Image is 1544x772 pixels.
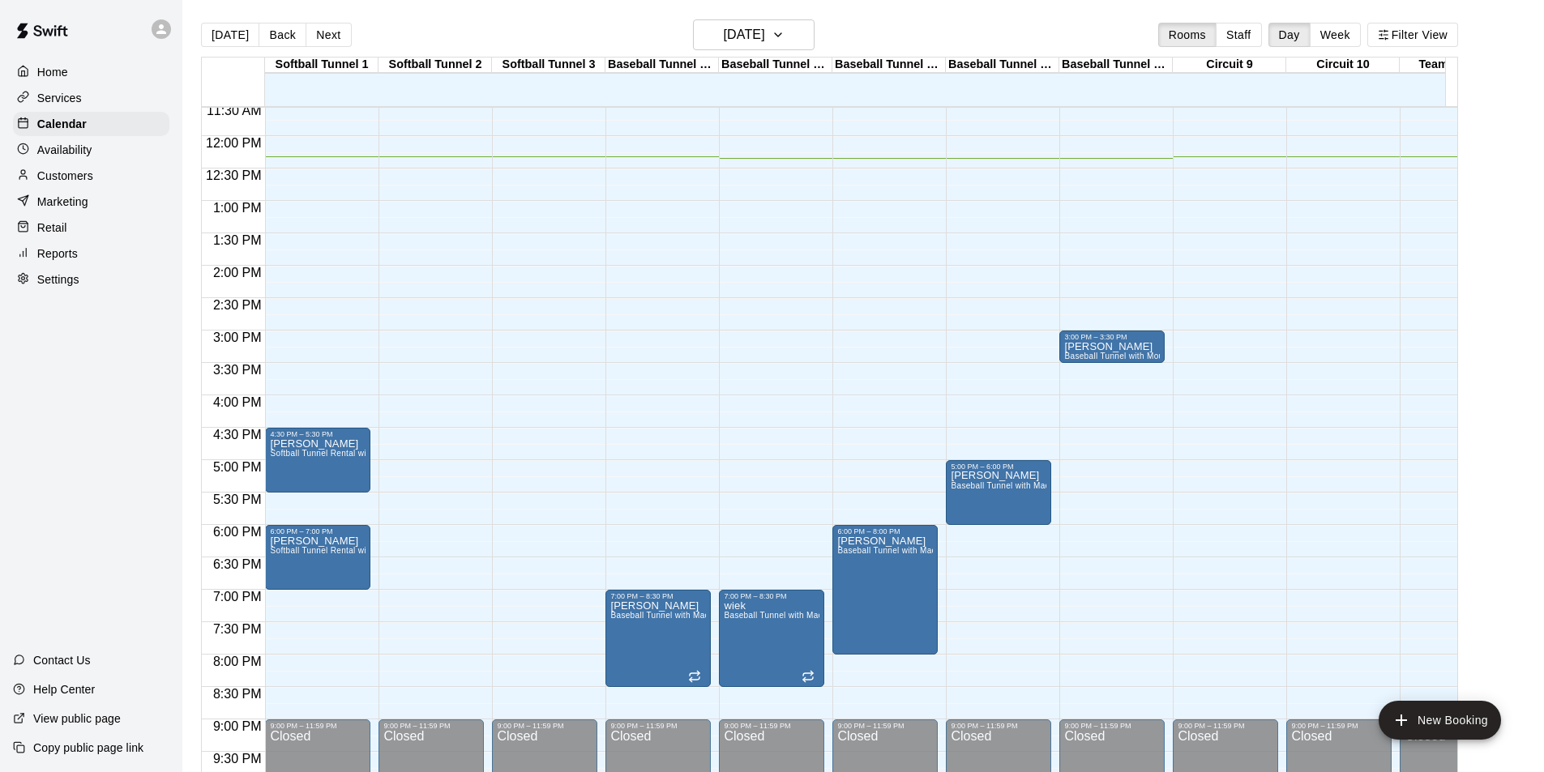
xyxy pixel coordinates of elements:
[209,687,266,701] span: 8:30 PM
[209,590,266,604] span: 7:00 PM
[265,428,370,493] div: 4:30 PM – 5:30 PM: kally
[209,622,266,636] span: 7:30 PM
[209,233,266,247] span: 1:30 PM
[33,652,91,668] p: Contact Us
[1173,58,1286,73] div: Circuit 9
[265,525,370,590] div: 6:00 PM – 7:00 PM: hess
[259,23,306,47] button: Back
[724,722,819,730] div: 9:00 PM – 11:59 PM
[951,463,1046,471] div: 5:00 PM – 6:00 PM
[951,722,1046,730] div: 9:00 PM – 11:59 PM
[605,590,711,687] div: 7:00 PM – 8:30 PM: weik
[270,430,366,438] div: 4:30 PM – 5:30 PM
[1379,701,1501,740] button: add
[1367,23,1458,47] button: Filter View
[37,194,88,210] p: Marketing
[693,19,815,50] button: [DATE]
[265,58,379,73] div: Softball Tunnel 1
[610,611,725,620] span: Baseball Tunnel with Machine
[270,546,408,555] span: Softball Tunnel Rental with Machine
[13,86,169,110] a: Services
[383,722,479,730] div: 9:00 PM – 11:59 PM
[497,722,592,730] div: 9:00 PM – 11:59 PM
[492,58,605,73] div: Softball Tunnel 3
[209,525,266,539] span: 6:00 PM
[379,58,492,73] div: Softball Tunnel 2
[209,266,266,279] span: 2:00 PM
[1064,352,1173,360] span: Baseball Tunnel with Mound
[724,23,765,46] h6: [DATE]
[946,58,1059,73] div: Baseball Tunnel 7 (Mound/Machine)
[13,164,169,188] a: Customers
[209,719,266,733] span: 9:00 PM
[837,546,952,555] span: Baseball Tunnel with Machine
[209,460,266,474] span: 5:00 PM
[837,722,933,730] div: 9:00 PM – 11:59 PM
[209,655,266,668] span: 8:00 PM
[13,138,169,162] a: Availability
[1059,58,1173,73] div: Baseball Tunnel 8 (Mound)
[1268,23,1311,47] button: Day
[688,670,701,683] span: Recurring event
[209,331,266,344] span: 3:00 PM
[13,112,169,136] a: Calendar
[209,363,266,377] span: 3:30 PM
[610,592,706,600] div: 7:00 PM – 8:30 PM
[832,525,938,655] div: 6:00 PM – 8:00 PM: BRIAN BETENCOURT
[37,168,93,184] p: Customers
[37,220,67,236] p: Retail
[13,190,169,214] a: Marketing
[209,298,266,312] span: 2:30 PM
[209,493,266,506] span: 5:30 PM
[37,64,68,80] p: Home
[13,241,169,266] a: Reports
[37,142,92,158] p: Availability
[13,267,169,292] a: Settings
[802,670,815,683] span: Recurring event
[209,428,266,441] span: 4:30 PM
[270,527,366,535] div: 6:00 PM – 7:00 PM
[202,168,265,182] span: 12:30 PM
[202,136,265,150] span: 12:00 PM
[37,90,82,106] p: Services
[203,104,266,117] span: 11:30 AM
[719,590,824,687] div: 7:00 PM – 8:30 PM: wiek
[724,592,819,600] div: 7:00 PM – 8:30 PM
[37,271,79,288] p: Settings
[1291,722,1387,730] div: 9:00 PM – 11:59 PM
[270,449,408,458] span: Softball Tunnel Rental with Machine
[37,245,78,262] p: Reports
[1064,722,1160,730] div: 9:00 PM – 11:59 PM
[610,722,706,730] div: 9:00 PM – 11:59 PM
[13,215,169,240] div: Retail
[1158,23,1217,47] button: Rooms
[270,722,366,730] div: 9:00 PM – 11:59 PM
[306,23,351,47] button: Next
[1059,331,1165,363] div: 3:00 PM – 3:30 PM: donnie
[209,201,266,215] span: 1:00 PM
[605,58,719,73] div: Baseball Tunnel 4 (Machine)
[201,23,259,47] button: [DATE]
[33,740,143,756] p: Copy public page link
[1310,23,1361,47] button: Week
[209,395,266,409] span: 4:00 PM
[13,60,169,84] a: Home
[1064,333,1160,341] div: 3:00 PM – 3:30 PM
[719,58,832,73] div: Baseball Tunnel 5 (Machine)
[1286,58,1400,73] div: Circuit 10
[33,710,121,727] p: View public page
[1400,58,1513,73] div: Team Room 1
[951,481,1066,490] span: Baseball Tunnel with Machine
[209,557,266,571] span: 6:30 PM
[946,460,1051,525] div: 5:00 PM – 6:00 PM: hess
[1216,23,1262,47] button: Staff
[37,116,87,132] p: Calendar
